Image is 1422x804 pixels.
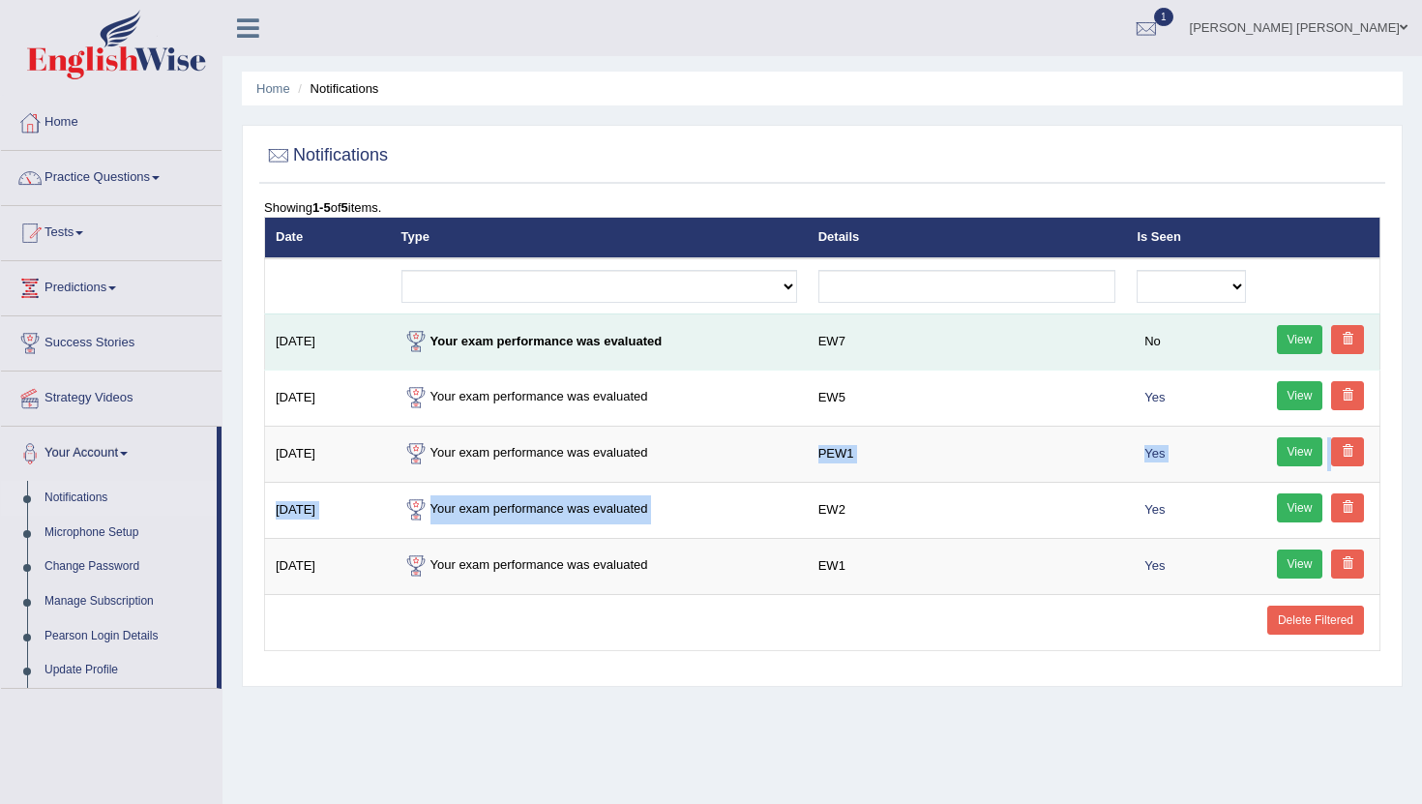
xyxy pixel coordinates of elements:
[808,370,1127,426] td: EW5
[1,261,222,310] a: Predictions
[391,426,808,482] td: Your exam performance was evaluated
[1277,325,1323,354] a: View
[391,538,808,594] td: Your exam performance was evaluated
[264,198,1380,217] div: Showing of items.
[1154,8,1173,26] span: 1
[808,538,1127,594] td: EW1
[1137,229,1181,244] a: Is Seen
[265,370,391,426] td: [DATE]
[1,206,222,254] a: Tests
[391,482,808,538] td: Your exam performance was evaluated
[401,334,663,348] strong: Your exam performance was evaluated
[1267,606,1364,635] a: Delete Filtered
[1,372,222,420] a: Strategy Videos
[808,482,1127,538] td: EW2
[1331,437,1364,466] a: Delete
[1,151,222,199] a: Practice Questions
[1277,381,1323,410] a: View
[265,426,391,482] td: [DATE]
[1277,437,1323,466] a: View
[312,200,331,215] b: 1-5
[391,370,808,426] td: Your exam performance was evaluated
[1,316,222,365] a: Success Stories
[265,482,391,538] td: [DATE]
[818,229,860,244] a: Details
[36,653,217,688] a: Update Profile
[1331,381,1364,410] a: Delete
[1277,550,1323,579] a: View
[341,200,348,215] b: 5
[1137,555,1172,576] span: Yes
[1277,493,1323,522] a: View
[1331,493,1364,522] a: Delete
[276,229,303,244] a: Date
[1137,499,1172,520] span: Yes
[1137,331,1168,351] span: No
[808,313,1127,370] td: EW7
[36,481,217,516] a: Notifications
[1,96,222,144] a: Home
[808,426,1127,482] td: PEW1
[36,516,217,551] a: Microphone Setup
[265,313,391,370] td: [DATE]
[401,229,430,244] a: Type
[1331,550,1364,579] a: Delete
[1137,387,1172,407] span: Yes
[264,141,388,170] h2: Notifications
[1,427,217,475] a: Your Account
[293,79,378,98] li: Notifications
[36,584,217,619] a: Manage Subscription
[256,81,290,96] a: Home
[265,538,391,594] td: [DATE]
[36,619,217,654] a: Pearson Login Details
[36,550,217,584] a: Change Password
[1331,325,1364,354] a: Delete
[1137,443,1172,463] span: Yes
